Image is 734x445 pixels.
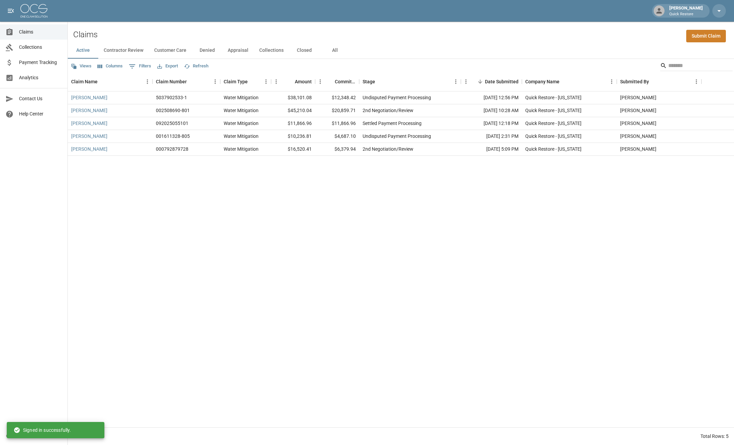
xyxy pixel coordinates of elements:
button: Sort [98,77,107,86]
div: [DATE] 2:31 PM [461,130,522,143]
span: Help Center [19,110,62,118]
div: Claim Number [152,72,220,91]
button: Menu [451,77,461,87]
div: $20,859.71 [315,104,359,117]
div: 5037902533-1 [156,94,187,101]
div: $11,866.96 [271,117,315,130]
span: Claims [19,28,62,36]
div: Water Mitigation [224,146,259,152]
div: [DATE] 12:18 PM [461,117,522,130]
button: Sort [325,77,335,86]
div: Undisputed Payment Processing [363,133,431,140]
button: Sort [187,77,196,86]
div: 002508690-801 [156,107,190,114]
div: Water Mitigation [224,133,259,140]
span: Analytics [19,74,62,81]
div: Company Name [525,72,559,91]
div: Claim Number [156,72,187,91]
div: [DATE] 10:28 AM [461,104,522,117]
button: Denied [192,42,222,59]
button: Select columns [96,61,124,71]
button: Collections [254,42,289,59]
div: Committed Amount [315,72,359,91]
button: Show filters [127,61,153,72]
div: 2nd Negotiation/Review [363,107,413,114]
div: Stage [359,72,461,91]
button: Menu [271,77,281,87]
div: Water Mitigation [224,107,259,114]
div: © 2025 One Claim Solution [6,432,61,439]
button: All [320,42,350,59]
div: Total Rows: 5 [700,433,729,440]
img: ocs-logo-white-transparent.png [20,4,47,18]
button: Menu [142,77,152,87]
div: Undisputed Payment Processing [363,94,431,101]
button: Closed [289,42,320,59]
div: 000792879728 [156,146,188,152]
div: Quick Restore - Colorado [525,94,582,101]
div: Company Name [522,72,617,91]
a: [PERSON_NAME] [71,133,107,140]
div: Settled Payment Processing [363,120,422,127]
button: Sort [285,77,295,86]
div: [DATE] 12:56 PM [461,91,522,104]
div: $6,379.94 [315,143,359,156]
button: open drawer [4,4,18,18]
button: Appraisal [222,42,254,59]
button: Sort [475,77,485,86]
button: Views [69,61,93,71]
button: Menu [261,77,271,87]
button: Active [68,42,98,59]
button: Sort [248,77,257,86]
div: Committed Amount [335,72,356,91]
div: $45,210.04 [271,104,315,117]
a: [PERSON_NAME] [71,94,107,101]
span: Collections [19,44,62,51]
button: Menu [210,77,220,87]
div: 001611328-805 [156,133,190,140]
h2: Claims [73,30,98,40]
div: Water Mitigation [224,120,259,127]
button: Export [156,61,180,71]
div: Water Mitigation [224,94,259,101]
button: Sort [375,77,385,86]
div: Claim Name [68,72,152,91]
div: Claim Type [224,72,248,91]
span: Payment Tracking [19,59,62,66]
div: Quick Restore - Colorado [525,133,582,140]
div: Signed in successfully. [14,424,71,436]
div: 2nd Negotiation/Review [363,146,413,152]
span: Contact Us [19,95,62,102]
div: [DATE] 5:09 PM [461,143,522,156]
div: $16,520.41 [271,143,315,156]
div: Quick Restore - Colorado [525,146,582,152]
div: 092025055101 [156,120,188,127]
div: dynamic tabs [68,42,734,59]
div: $38,101.08 [271,91,315,104]
div: Date Submitted [461,72,522,91]
div: $10,236.81 [271,130,315,143]
div: $11,866.96 [315,117,359,130]
div: Michelle Martinez [620,146,656,152]
div: Quick Restore - Colorado [525,120,582,127]
div: Claim Name [71,72,98,91]
button: Menu [315,77,325,87]
div: Quick Restore - Colorado [525,107,582,114]
a: [PERSON_NAME] [71,107,107,114]
div: Amount [295,72,312,91]
a: [PERSON_NAME] [71,120,107,127]
a: [PERSON_NAME] [71,146,107,152]
div: Claim Type [220,72,271,91]
div: Date Submitted [485,72,518,91]
button: Menu [461,77,471,87]
button: Contractor Review [98,42,149,59]
div: Stage [363,72,375,91]
div: $4,687.10 [315,130,359,143]
button: Refresh [182,61,210,71]
div: Amount [271,72,315,91]
button: Sort [559,77,569,86]
div: $12,348.42 [315,91,359,104]
button: Customer Care [149,42,192,59]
